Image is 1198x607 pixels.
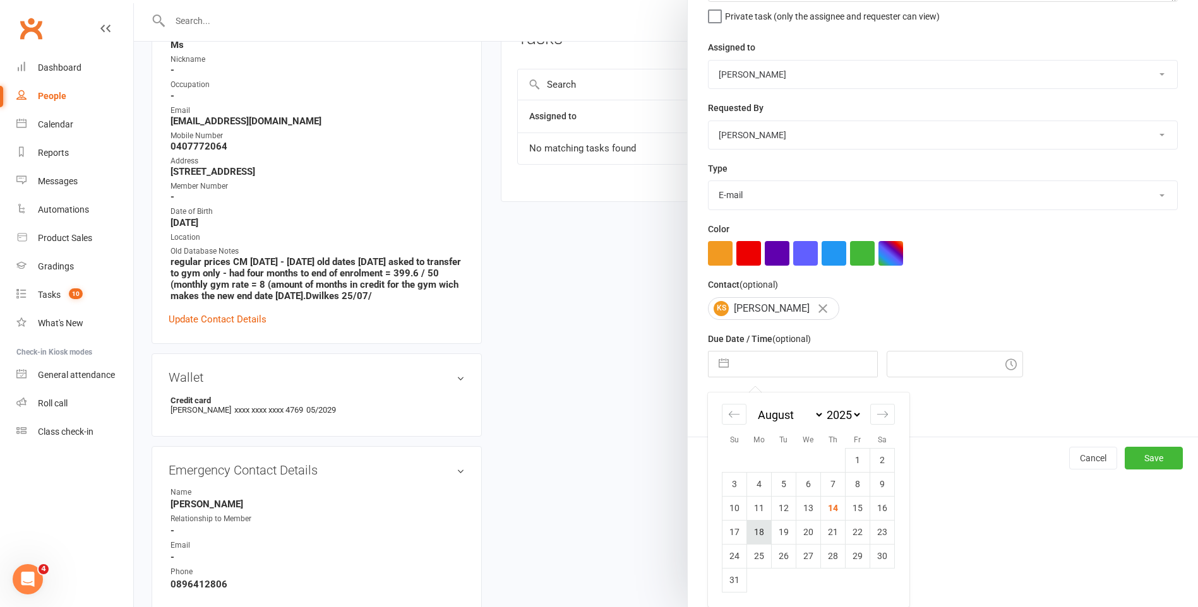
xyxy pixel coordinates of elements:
[16,82,133,110] a: People
[1069,447,1117,469] button: Cancel
[16,418,133,446] a: Class kiosk mode
[708,332,811,346] label: Due Date / Time
[846,496,870,520] td: Friday, August 15, 2025
[708,40,755,54] label: Assigned to
[779,435,788,444] small: Tu
[846,448,870,472] td: Friday, August 1, 2025
[16,389,133,418] a: Roll call
[796,520,821,544] td: Wednesday, August 20, 2025
[870,544,895,568] td: Saturday, August 30, 2025
[16,139,133,167] a: Reports
[747,544,772,568] td: Monday, August 25, 2025
[69,288,83,299] span: 10
[796,472,821,496] td: Wednesday, August 6, 2025
[772,496,796,520] td: Tuesday, August 12, 2025
[16,224,133,252] a: Product Sales
[38,233,92,243] div: Product Sales
[722,404,746,425] div: Move backward to switch to the previous month.
[38,148,69,158] div: Reports
[747,520,772,544] td: Monday, August 18, 2025
[714,301,729,316] span: KS
[772,472,796,496] td: Tuesday, August 5, 2025
[16,110,133,139] a: Calendar
[803,435,813,444] small: We
[708,392,909,607] div: Calendar
[38,318,83,328] div: What's New
[39,564,49,574] span: 4
[753,435,765,444] small: Mo
[796,496,821,520] td: Wednesday, August 13, 2025
[722,520,747,544] td: Sunday, August 17, 2025
[772,520,796,544] td: Tuesday, August 19, 2025
[708,101,764,115] label: Requested By
[747,496,772,520] td: Monday, August 11, 2025
[708,297,839,320] div: [PERSON_NAME]
[16,309,133,338] a: What's New
[821,520,846,544] td: Thursday, August 21, 2025
[16,167,133,196] a: Messages
[796,544,821,568] td: Wednesday, August 27, 2025
[722,496,747,520] td: Sunday, August 10, 2025
[15,13,47,44] a: Clubworx
[870,520,895,544] td: Saturday, August 23, 2025
[708,162,728,175] label: Type
[870,496,895,520] td: Saturday, August 16, 2025
[16,281,133,309] a: Tasks 10
[708,278,778,292] label: Contact
[870,472,895,496] td: Saturday, August 9, 2025
[38,62,81,73] div: Dashboard
[13,564,43,594] iframe: Intercom live chat
[772,544,796,568] td: Tuesday, August 26, 2025
[722,568,747,592] td: Sunday, August 31, 2025
[821,472,846,496] td: Thursday, August 7, 2025
[38,370,115,380] div: General attendance
[870,404,895,425] div: Move forward to switch to the next month.
[725,7,940,21] span: Private task (only the assignee and requester can view)
[870,448,895,472] td: Saturday, August 2, 2025
[854,435,861,444] small: Fr
[821,496,846,520] td: Thursday, August 14, 2025
[829,435,837,444] small: Th
[38,398,68,408] div: Roll call
[38,261,74,271] div: Gradings
[708,389,781,403] label: Email preferences
[16,361,133,389] a: General attendance kiosk mode
[38,91,66,101] div: People
[821,544,846,568] td: Thursday, August 28, 2025
[38,204,89,215] div: Automations
[730,435,739,444] small: Su
[16,252,133,281] a: Gradings
[846,520,870,544] td: Friday, August 22, 2025
[722,544,747,568] td: Sunday, August 24, 2025
[38,176,78,186] div: Messages
[747,472,772,496] td: Monday, August 4, 2025
[1125,447,1183,469] button: Save
[846,544,870,568] td: Friday, August 29, 2025
[38,119,73,129] div: Calendar
[16,196,133,224] a: Automations
[772,334,811,344] small: (optional)
[722,472,747,496] td: Sunday, August 3, 2025
[740,280,778,290] small: (optional)
[846,472,870,496] td: Friday, August 8, 2025
[16,54,133,82] a: Dashboard
[878,435,887,444] small: Sa
[708,222,729,236] label: Color
[38,290,61,300] div: Tasks
[38,427,93,437] div: Class check-in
